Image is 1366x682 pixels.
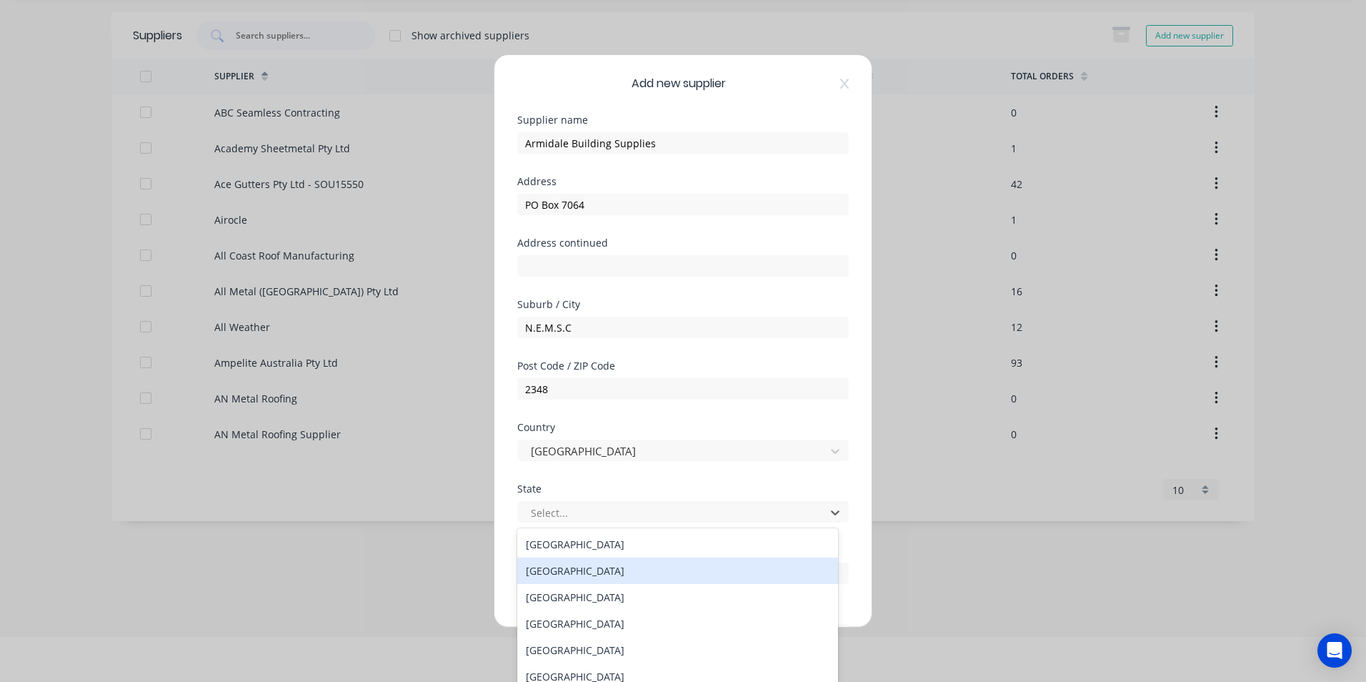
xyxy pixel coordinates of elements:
div: State [517,484,849,494]
span: Add new supplier [632,75,726,92]
div: [GEOGRAPHIC_DATA] [517,584,838,611]
div: Country [517,422,849,433]
div: [GEOGRAPHIC_DATA] [517,637,838,663]
div: Address continued [517,238,849,248]
div: Address [517,177,849,187]
div: [GEOGRAPHIC_DATA] [517,531,838,558]
div: Post Code / ZIP Code [517,361,849,371]
div: Supplier name [517,115,849,125]
div: Open Intercom Messenger [1317,633,1352,668]
div: Suburb / City [517,300,849,310]
div: [GEOGRAPHIC_DATA] [517,611,838,637]
div: [GEOGRAPHIC_DATA] [517,558,838,584]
